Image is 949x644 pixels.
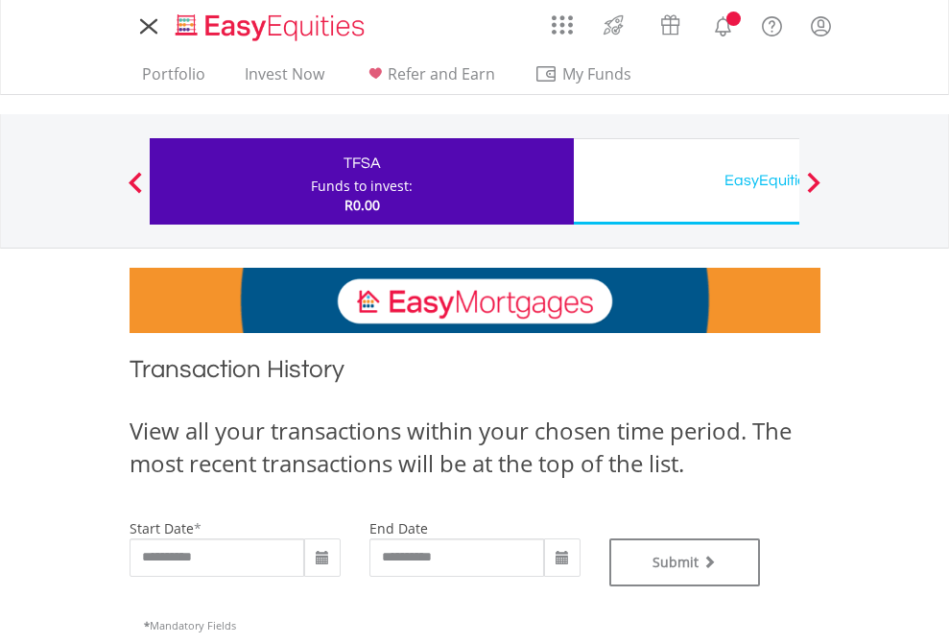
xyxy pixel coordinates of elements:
[654,10,686,40] img: vouchers-v2.svg
[539,5,585,36] a: AppsGrid
[130,268,820,333] img: EasyMortage Promotion Banner
[356,64,503,94] a: Refer and Earn
[795,181,833,201] button: Next
[130,415,820,481] div: View all your transactions within your chosen time period. The most recent transactions will be a...
[237,64,332,94] a: Invest Now
[116,181,154,201] button: Previous
[369,519,428,537] label: end date
[134,64,213,94] a: Portfolio
[144,618,236,632] span: Mandatory Fields
[534,61,660,86] span: My Funds
[699,5,747,43] a: Notifications
[609,538,761,586] button: Submit
[552,14,573,36] img: grid-menu-icon.svg
[172,12,372,43] img: EasyEquities_Logo.png
[130,519,194,537] label: start date
[642,5,699,40] a: Vouchers
[747,5,796,43] a: FAQ's and Support
[598,10,629,40] img: thrive-v2.svg
[796,5,845,47] a: My Profile
[311,177,413,196] div: Funds to invest:
[161,150,562,177] div: TFSA
[388,63,495,84] span: Refer and Earn
[168,5,372,43] a: Home page
[130,352,820,395] h1: Transaction History
[344,196,380,214] span: R0.00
